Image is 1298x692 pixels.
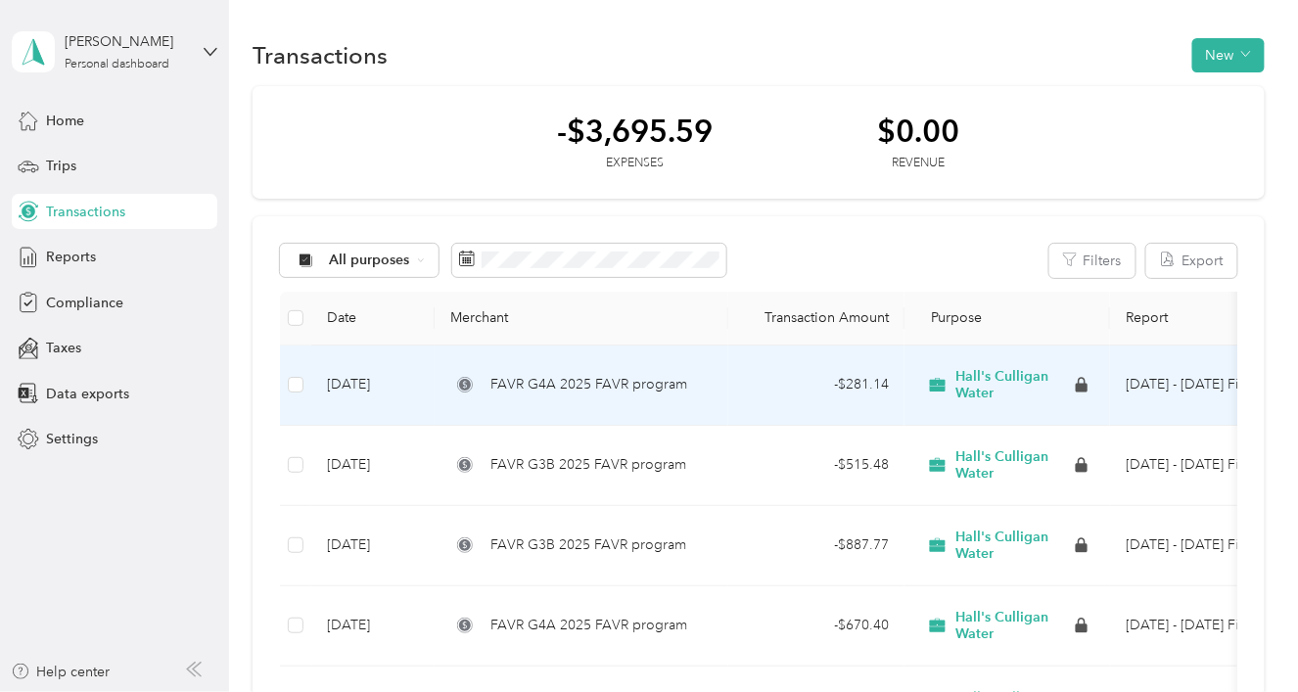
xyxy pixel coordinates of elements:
span: Hall's Culligan Water [955,368,1072,402]
button: Help center [11,662,111,682]
td: [DATE] [311,506,435,586]
td: [DATE] [311,426,435,506]
span: Settings [46,429,98,449]
span: Taxes [46,338,81,358]
div: $0.00 [877,114,959,148]
td: [DATE] [311,346,435,426]
span: FAVR G3B 2025 FAVR program [490,534,686,556]
div: - $887.77 [744,534,889,556]
span: Trips [46,156,76,176]
span: Hall's Culligan Water [955,609,1072,643]
div: Expenses [557,155,713,172]
span: Home [46,111,84,131]
span: Purpose [920,309,982,326]
span: Hall's Culligan Water [955,529,1072,563]
th: Merchant [435,292,728,346]
div: - $515.48 [744,454,889,476]
button: New [1192,38,1265,72]
span: Hall's Culligan Water [955,448,1072,483]
th: Transaction Amount [728,292,904,346]
span: Reports [46,247,96,267]
span: Transactions [46,202,125,222]
div: Personal dashboard [65,59,169,70]
div: Revenue [877,155,959,172]
h1: Transactions [253,45,388,66]
td: [DATE] [311,586,435,667]
div: [PERSON_NAME] [65,31,187,52]
div: - $670.40 [744,615,889,636]
span: FAVR G3B 2025 FAVR program [490,454,686,476]
th: Date [311,292,435,346]
button: Export [1146,244,1237,278]
span: FAVR G4A 2025 FAVR program [490,374,687,395]
button: Filters [1049,244,1136,278]
div: - $281.14 [744,374,889,395]
span: FAVR G4A 2025 FAVR program [490,615,687,636]
span: Data exports [46,384,129,404]
iframe: Everlance-gr Chat Button Frame [1188,582,1298,692]
div: -$3,695.59 [557,114,713,148]
span: Compliance [46,293,123,313]
span: All purposes [329,254,410,267]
